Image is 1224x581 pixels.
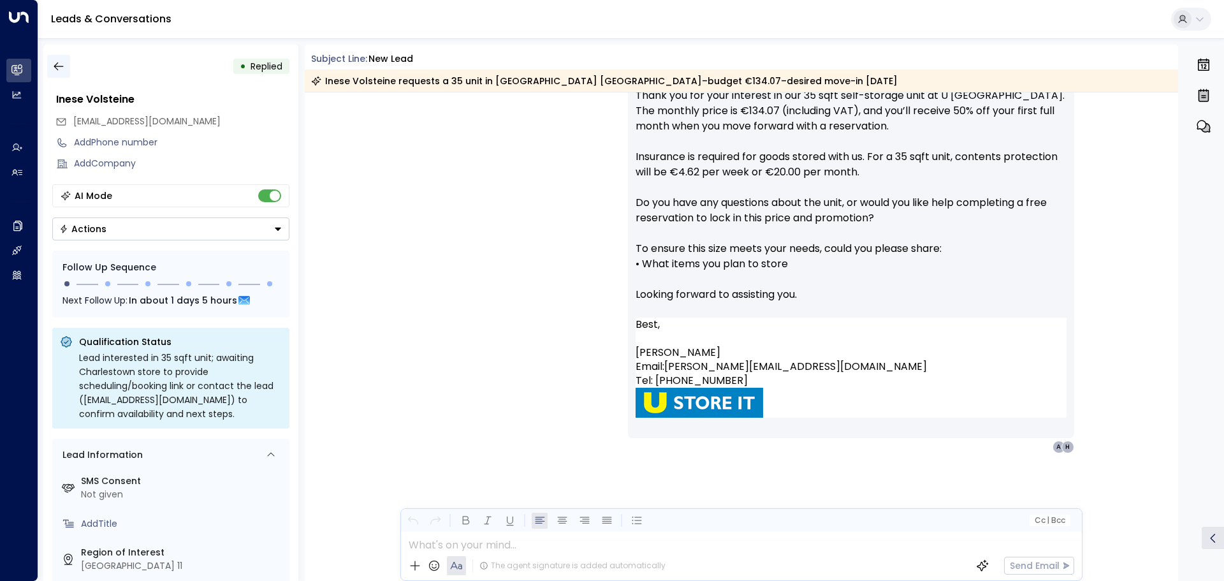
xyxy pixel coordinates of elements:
[636,374,748,388] span: Tel: [PHONE_NUMBER]
[664,360,927,374] span: [PERSON_NAME][EMAIL_ADDRESS][DOMAIN_NAME]
[405,513,421,529] button: Undo
[52,217,289,240] button: Actions
[62,293,279,307] div: Next Follow Up:
[59,223,106,235] div: Actions
[311,75,898,87] div: Inese Volsteine requests a 35 unit in [GEOGRAPHIC_DATA] [GEOGRAPHIC_DATA]–budget €134.07–desired ...
[1053,441,1065,453] div: A
[1061,441,1074,453] div: H
[79,335,282,348] p: Qualification Status
[479,560,666,571] div: The agent signature is added automatically
[251,60,282,73] span: Replied
[129,293,237,307] span: In about 1 days 5 hours
[62,261,279,274] div: Follow Up Sequence
[81,488,284,501] div: Not given
[52,217,289,240] div: Button group with a nested menu
[74,157,289,170] div: AddCompany
[636,57,1067,318] p: Hi Inese, Thank you for your interest in our 35 sqft self-storage unit at U [GEOGRAPHIC_DATA]. Th...
[81,474,284,488] label: SMS Consent
[81,559,284,573] div: [GEOGRAPHIC_DATA] 11
[636,360,664,374] span: Email:
[1047,516,1049,525] span: |
[636,346,720,360] span: [PERSON_NAME]
[81,517,284,531] div: AddTitle
[56,92,289,107] div: Inese Volsteine
[73,115,221,128] span: inesev97@gmail.com
[74,136,289,149] div: AddPhone number
[368,52,413,66] div: New Lead
[73,115,221,128] span: [EMAIL_ADDRESS][DOMAIN_NAME]
[1034,516,1065,525] span: Cc Bcc
[240,55,246,78] div: •
[1029,515,1070,527] button: Cc|Bcc
[311,52,367,65] span: Subject Line:
[427,513,443,529] button: Redo
[75,189,112,202] div: AI Mode
[636,318,660,332] span: Best,
[81,546,284,559] label: Region of Interest
[79,351,282,421] div: Lead interested in 35 sqft unit; awaiting Charlestown store to provide scheduling/booking link or...
[51,11,171,26] a: Leads & Conversations
[58,448,143,462] div: Lead Information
